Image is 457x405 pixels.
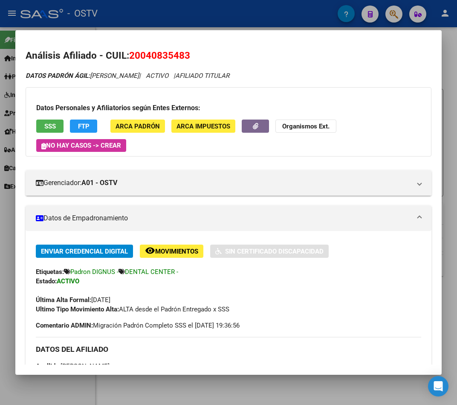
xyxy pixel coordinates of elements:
[78,123,90,130] span: FTP
[155,248,198,255] span: Movimientos
[140,245,203,258] button: Movimientos
[36,277,57,285] strong: Estado:
[26,72,139,80] span: [PERSON_NAME]
[36,268,64,276] strong: Etiquetas:
[282,123,330,130] strong: Organismos Ext.
[26,72,90,80] strong: DATOS PADRÓN ÁGIL:
[116,123,160,130] span: ARCA Padrón
[36,120,64,133] button: SSS
[171,120,235,133] button: ARCA Impuestos
[36,305,229,313] span: ALTA desde el Padrón Entregado x SSS
[36,345,421,354] h3: DATOS DEL AFILIADO
[26,48,431,63] h2: Análisis Afiliado - CUIL:
[36,103,421,113] h3: Datos Personales y Afiliatorios según Entes Externos:
[36,178,411,188] mat-panel-title: Gerenciador:
[110,120,165,133] button: ARCA Padrón
[26,170,431,196] mat-expansion-panel-header: Gerenciador:A01 - OSTV
[175,72,229,80] span: AFILIADO TITULAR
[125,268,178,276] span: DENTAL CENTER -
[129,50,190,61] span: 20040835483
[176,123,230,130] span: ARCA Impuestos
[36,305,119,313] strong: Ultimo Tipo Movimiento Alta:
[26,205,431,231] mat-expansion-panel-header: Datos de Empadronamiento
[26,72,229,80] i: | ACTIVO |
[36,213,411,223] mat-panel-title: Datos de Empadronamiento
[36,362,110,370] span: [PERSON_NAME]
[70,268,119,276] span: Padron DIGNUS -
[41,142,121,149] span: No hay casos -> Crear
[81,178,117,188] strong: A01 - OSTV
[210,245,329,258] button: Sin Certificado Discapacidad
[36,245,133,258] button: Enviar Credencial Digital
[36,322,93,329] strong: Comentario ADMIN:
[70,120,97,133] button: FTP
[225,248,324,255] span: Sin Certificado Discapacidad
[41,248,128,255] span: Enviar Credencial Digital
[428,376,448,396] div: Open Intercom Messenger
[36,362,61,370] strong: Apellido:
[275,120,336,133] button: Organismos Ext.
[36,296,91,304] strong: Última Alta Formal:
[36,321,240,330] span: Migración Padrón Completo SSS el [DATE] 19:36:56
[36,296,110,304] span: [DATE]
[36,139,126,152] button: No hay casos -> Crear
[57,277,79,285] strong: ACTIVO
[44,123,56,130] span: SSS
[145,245,155,256] mat-icon: remove_red_eye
